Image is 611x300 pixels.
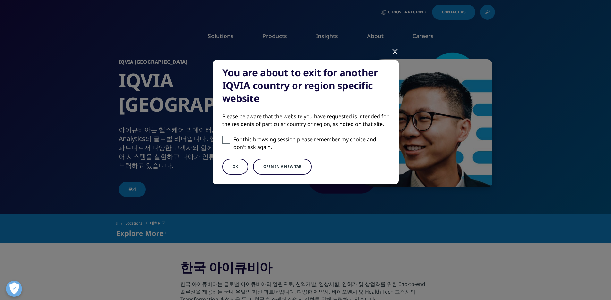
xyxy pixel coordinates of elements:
[6,281,22,297] button: 개방형 기본 설정
[233,136,389,151] p: For this browsing session please remember my choice and don't ask again.
[222,113,389,128] div: Please be aware that the website you have requested is intended for the residents of particular c...
[222,66,389,105] div: You are about to exit for another IQVIA country or region specific website
[222,159,248,175] button: OK
[253,159,312,175] button: Open in a new tab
